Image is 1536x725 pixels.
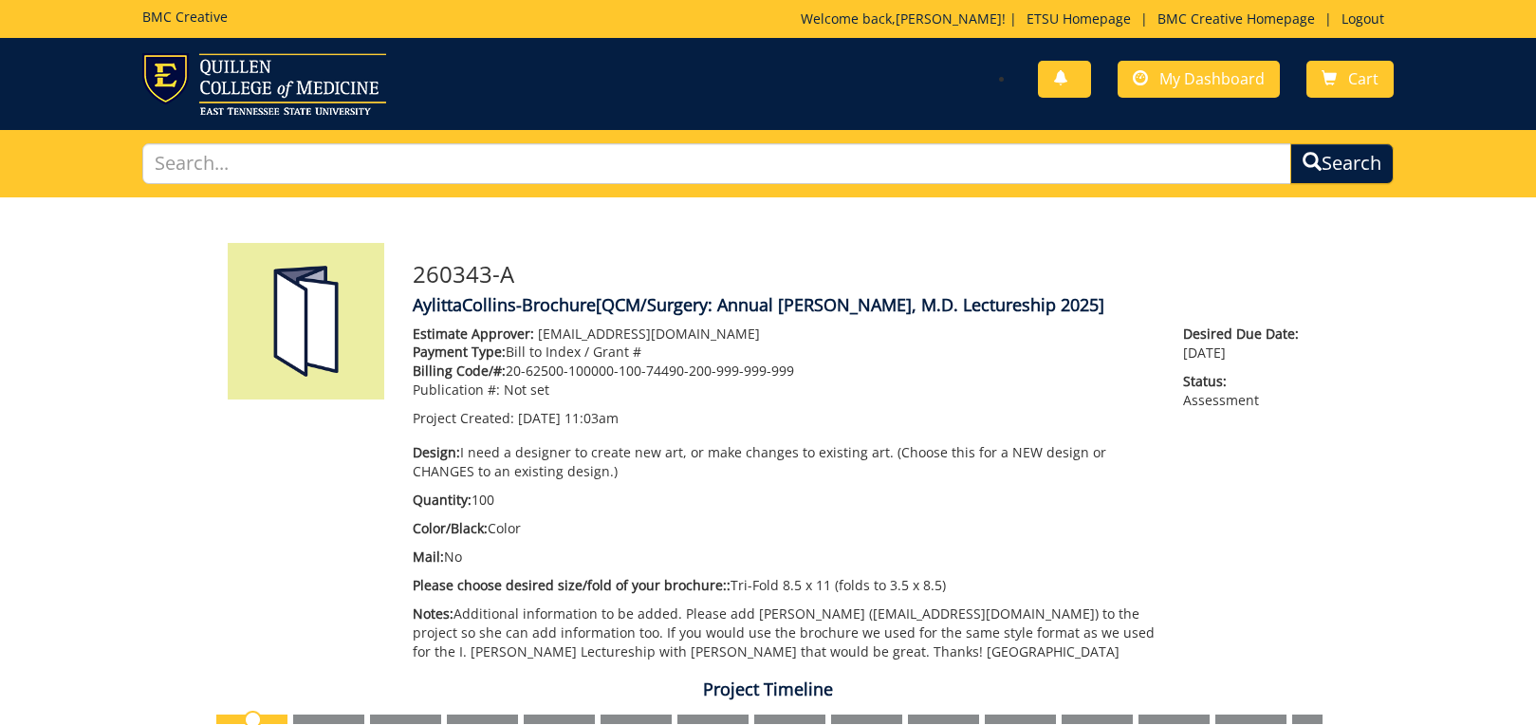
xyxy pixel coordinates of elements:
[1306,61,1394,98] a: Cart
[413,362,1156,381] p: 20-62500-100000-100-74490-200-999-999-999
[518,409,619,427] span: [DATE] 11:03am
[1332,9,1394,28] a: Logout
[504,381,549,399] span: Not set
[1183,372,1308,391] span: Status:
[413,409,514,427] span: Project Created:
[896,9,1002,28] a: [PERSON_NAME]
[413,604,453,623] span: Notes:
[801,9,1394,28] p: Welcome back, ! | | |
[413,362,506,380] span: Billing Code/#:
[413,576,731,594] span: Please choose desired size/fold of your brochure::
[1348,68,1379,89] span: Cart
[228,243,384,400] img: Product featured image
[413,491,472,509] span: Quantity:
[1183,325,1308,344] span: Desired Due Date:
[413,443,460,461] span: Design:
[413,491,1156,510] p: 100
[413,548,444,566] span: Mail:
[413,576,1156,595] p: Tri-Fold 8.5 x 11 (folds to 3.5 x 8.5)
[413,519,488,537] span: Color/Black:
[1183,372,1308,410] p: Assessment
[413,381,500,399] span: Publication #:
[1017,9,1140,28] a: ETSU Homepage
[413,296,1309,315] h4: AylittaCollins-Brochure
[213,680,1323,699] h4: Project Timeline
[1118,61,1280,98] a: My Dashboard
[1159,68,1265,89] span: My Dashboard
[1290,143,1394,184] button: Search
[142,9,228,24] h5: BMC Creative
[142,143,1291,184] input: Search...
[413,443,1156,481] p: I need a designer to create new art, or make changes to existing art. (Choose this for a NEW desi...
[142,53,386,115] img: ETSU logo
[413,604,1156,661] p: Additional information to be added. Please add [PERSON_NAME] ( [EMAIL_ADDRESS][DOMAIN_NAME] ) to ...
[413,343,1156,362] p: Bill to Index / Grant #
[596,293,1104,316] span: [QCM/Surgery: Annual [PERSON_NAME], M.D. Lectureship 2025]
[413,325,1156,344] p: [EMAIL_ADDRESS][DOMAIN_NAME]
[1148,9,1324,28] a: BMC Creative Homepage
[413,343,506,361] span: Payment Type:
[413,548,1156,567] p: No
[413,325,534,343] span: Estimate Approver:
[1183,325,1308,362] p: [DATE]
[413,262,1309,287] h3: 260343-A
[413,519,1156,538] p: Color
